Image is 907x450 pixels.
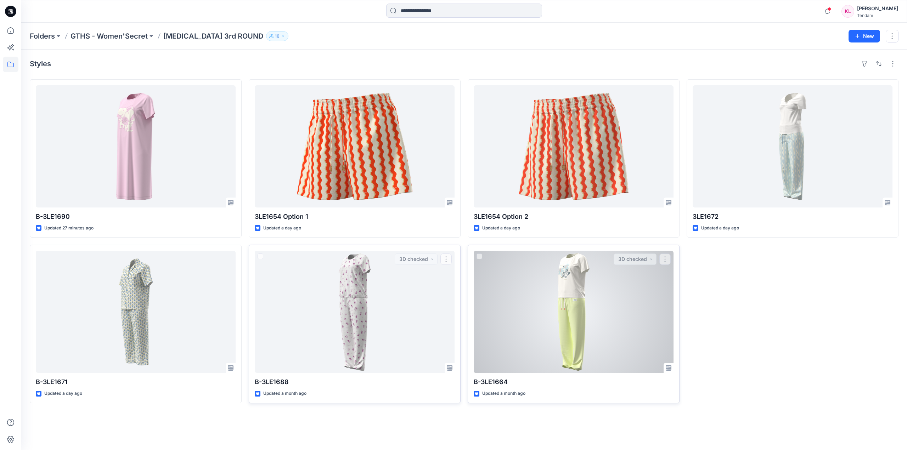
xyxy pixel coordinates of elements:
[36,251,236,373] a: B-3LE1671
[255,377,455,387] p: B-3LE1688
[482,390,525,397] p: Updated a month ago
[474,377,674,387] p: B-3LE1664
[693,85,892,207] a: 3LE1672
[30,59,51,68] h4: Styles
[44,390,82,397] p: Updated a day ago
[44,224,94,232] p: Updated 27 minutes ago
[857,4,898,13] div: [PERSON_NAME]
[266,31,288,41] button: 10
[693,212,892,222] p: 3LE1672
[71,31,148,41] a: GTHS - Women'Secret
[263,390,306,397] p: Updated a month ago
[163,31,263,41] p: [MEDICAL_DATA] 3rd ROUND
[857,13,898,18] div: Tendam
[30,31,55,41] a: Folders
[474,251,674,373] a: B-3LE1664
[263,224,301,232] p: Updated a day ago
[255,251,455,373] a: B-3LE1688
[255,212,455,222] p: 3LE1654 Option 1
[849,30,880,42] button: New
[482,224,520,232] p: Updated a day ago
[474,212,674,222] p: 3LE1654 Option 2
[474,85,674,207] a: 3LE1654 Option 2
[36,377,236,387] p: B-3LE1671
[275,32,280,40] p: 10
[841,5,854,18] div: KL
[255,85,455,207] a: 3LE1654 Option 1
[36,85,236,207] a: B-3LE1690
[36,212,236,222] p: B-3LE1690
[701,224,739,232] p: Updated a day ago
